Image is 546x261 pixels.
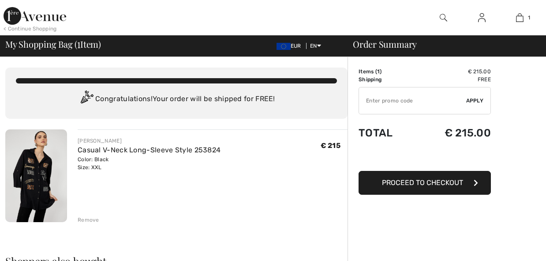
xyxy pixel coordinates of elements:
iframe: PayPal [359,148,491,168]
input: Promo code [359,87,466,114]
td: Free [415,76,491,83]
span: € 215 [321,141,341,150]
td: € 215.00 [415,118,491,148]
span: My Shopping Bag ( Item) [5,40,101,49]
a: 1 [501,12,539,23]
img: search the website [440,12,447,23]
div: Congratulations! Your order will be shipped for FREE! [16,91,337,108]
button: Proceed to Checkout [359,171,491,195]
img: My Info [478,12,486,23]
span: 1 [77,38,80,49]
td: € 215.00 [415,68,491,76]
span: 1 [528,14,530,22]
div: Order Summary [342,40,541,49]
span: EUR [277,43,305,49]
td: Total [359,118,415,148]
span: 1 [377,68,380,75]
div: [PERSON_NAME] [78,137,221,145]
a: Casual V-Neck Long-Sleeve Style 253824 [78,146,221,154]
span: Apply [466,97,484,105]
div: Remove [78,216,99,224]
img: Casual V-Neck Long-Sleeve Style 253824 [5,129,67,222]
td: Shipping [359,76,415,83]
img: My Bag [516,12,524,23]
span: EN [310,43,321,49]
div: Color: Black Size: XXL [78,155,221,171]
td: Items ( ) [359,68,415,76]
img: Euro [277,43,291,50]
span: Proceed to Checkout [382,178,463,187]
img: 1ère Avenue [4,7,66,25]
div: < Continue Shopping [4,25,57,33]
img: Congratulation2.svg [78,91,95,108]
a: Sign In [471,12,493,23]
